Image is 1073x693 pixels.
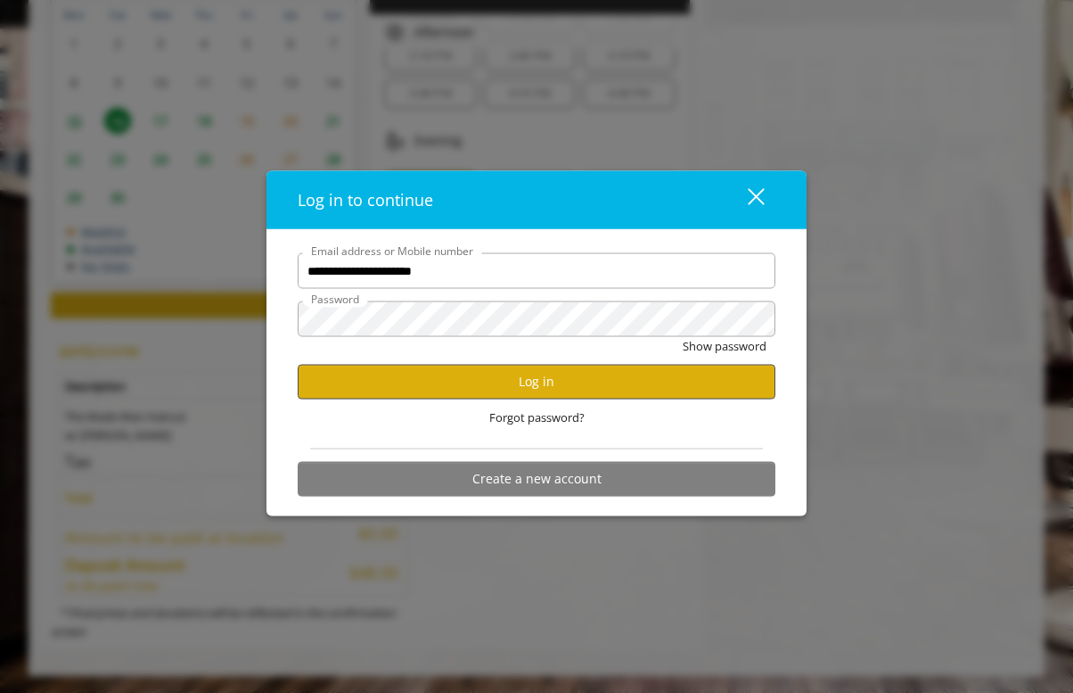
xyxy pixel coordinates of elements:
[683,337,766,356] button: Show password
[727,186,763,213] div: close dialog
[298,461,775,496] button: Create a new account
[298,301,775,337] input: Password
[302,291,368,308] label: Password
[715,182,775,219] button: close dialog
[298,253,775,289] input: Email address or Mobile number
[302,243,482,260] label: Email address or Mobile number
[489,408,585,427] span: Forgot password?
[298,364,775,399] button: Log in
[298,189,433,210] span: Log in to continue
